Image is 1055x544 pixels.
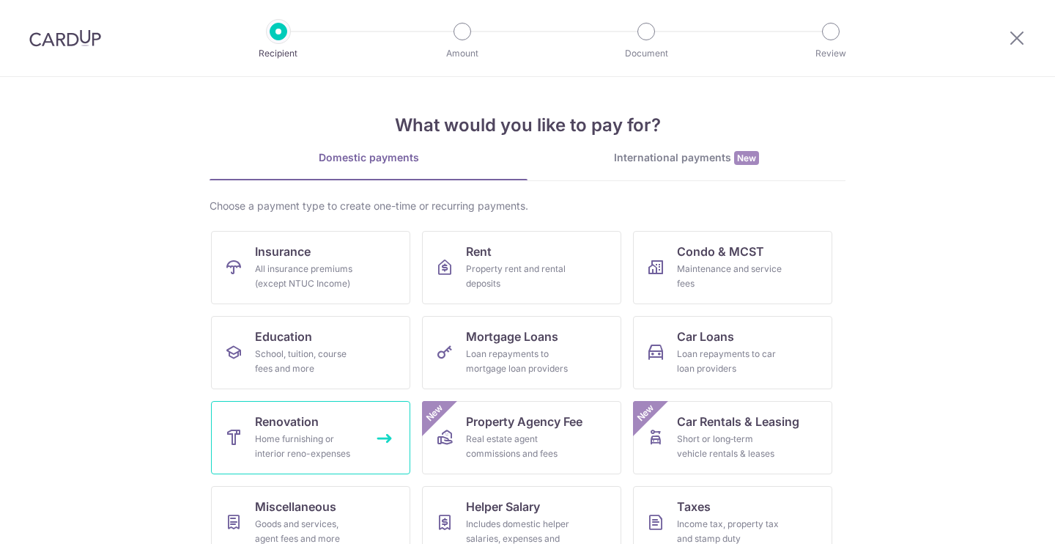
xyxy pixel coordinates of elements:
a: Mortgage LoansLoan repayments to mortgage loan providers [422,316,621,389]
span: New [734,151,759,165]
span: Help [34,10,64,23]
span: Insurance [255,243,311,260]
a: RentProperty rent and rental deposits [422,231,621,304]
div: Domestic payments [210,150,527,165]
div: School, tuition, course fees and more [255,347,360,376]
h4: What would you like to pay for? [210,112,845,139]
a: Car LoansLoan repayments to car loan providers [633,316,832,389]
span: Miscellaneous [255,498,336,515]
div: Short or long‑term vehicle rentals & leases [677,432,782,461]
div: International payments [527,150,845,166]
span: Rent [466,243,492,260]
div: Loan repayments to mortgage loan providers [466,347,571,376]
a: EducationSchool, tuition, course fees and more [211,316,410,389]
span: New [423,401,447,425]
span: Helper Salary [466,498,540,515]
div: All insurance premiums (except NTUC Income) [255,262,360,291]
p: Recipient [224,46,333,61]
span: New [634,401,658,425]
span: Property Agency Fee [466,413,582,430]
p: Document [592,46,700,61]
div: Property rent and rental deposits [466,262,571,291]
div: Home furnishing or interior reno-expenses [255,432,360,461]
div: Loan repayments to car loan providers [677,347,782,376]
a: Property Agency FeeReal estate agent commissions and feesNew [422,401,621,474]
div: Real estate agent commissions and fees [466,432,571,461]
a: InsuranceAll insurance premiums (except NTUC Income) [211,231,410,304]
span: Renovation [255,413,319,430]
div: Choose a payment type to create one-time or recurring payments. [210,199,845,213]
img: CardUp [29,29,101,47]
span: Mortgage Loans [466,328,558,345]
span: Taxes [677,498,711,515]
span: Car Rentals & Leasing [677,413,799,430]
a: RenovationHome furnishing or interior reno-expenses [211,401,410,474]
p: Amount [408,46,517,61]
div: Maintenance and service fees [677,262,782,291]
span: Condo & MCST [677,243,764,260]
p: Review [777,46,885,61]
a: Car Rentals & LeasingShort or long‑term vehicle rentals & leasesNew [633,401,832,474]
span: Education [255,328,312,345]
a: Condo & MCSTMaintenance and service fees [633,231,832,304]
span: Car Loans [677,328,734,345]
